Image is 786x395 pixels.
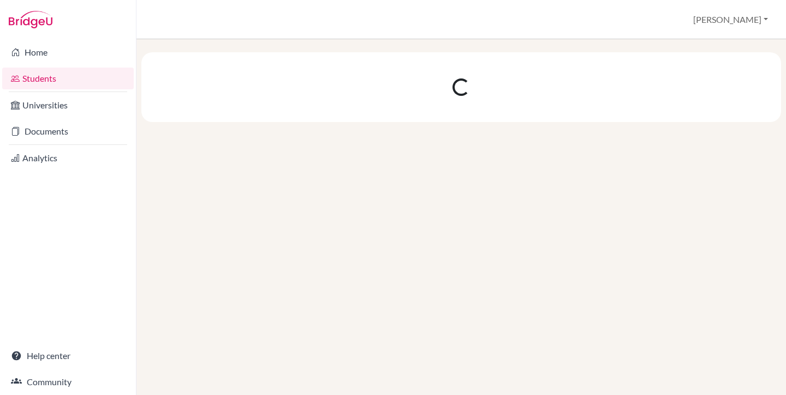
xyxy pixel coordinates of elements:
img: Bridge-U [9,11,52,28]
a: Community [2,371,134,393]
a: Students [2,68,134,89]
a: Help center [2,345,134,367]
a: Universities [2,94,134,116]
a: Documents [2,120,134,142]
a: Home [2,41,134,63]
a: Analytics [2,147,134,169]
button: [PERSON_NAME] [688,9,773,30]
